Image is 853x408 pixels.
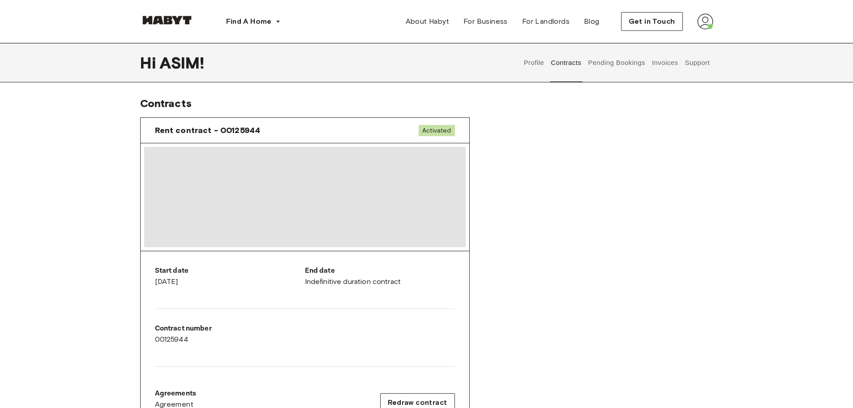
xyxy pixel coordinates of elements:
[140,16,194,25] img: Habyt
[621,12,683,31] button: Get in Touch
[406,16,449,27] span: About Habyt
[226,16,272,27] span: Find A Home
[684,43,711,82] button: Support
[399,13,456,30] a: About Habyt
[577,13,607,30] a: Blog
[388,397,447,408] span: Redraw contract
[219,13,288,30] button: Find A Home
[155,125,261,136] span: Rent contract - 00125944
[140,53,159,72] span: Hi
[629,16,675,27] span: Get in Touch
[515,13,577,30] a: For Landlords
[155,266,305,287] div: [DATE]
[587,43,647,82] button: Pending Bookings
[520,43,713,82] div: user profile tabs
[697,13,713,30] img: avatar
[155,323,305,334] p: Contract number
[550,43,583,82] button: Contracts
[305,266,455,287] div: Indefinitive duration contract
[456,13,515,30] a: For Business
[155,266,305,276] p: Start date
[651,43,679,82] button: Invoices
[140,97,192,110] span: Contracts
[584,16,600,27] span: Blog
[419,125,454,136] span: Activated
[522,16,570,27] span: For Landlords
[155,388,197,399] p: Agreements
[155,323,305,345] div: 00125944
[305,266,455,276] p: End date
[159,53,205,72] span: ASIM !
[523,43,545,82] button: Profile
[463,16,508,27] span: For Business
